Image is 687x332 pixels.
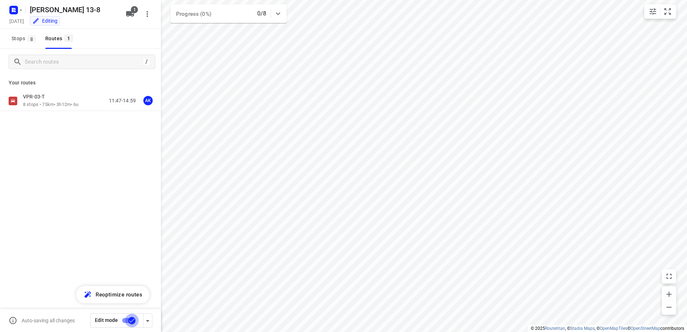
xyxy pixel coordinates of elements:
[143,316,152,325] div: Driver app settings
[27,35,36,42] span: 8
[95,317,118,323] span: Edit mode
[660,4,675,19] button: Fit zoom
[96,290,142,299] span: Reoptimize routes
[143,96,153,105] div: AK
[631,326,660,331] a: OpenStreetMap
[143,58,151,66] div: /
[109,97,136,105] p: 11:47-14:59
[257,9,266,18] p: 0/8
[32,17,57,24] div: You are currently in edit mode.
[6,17,27,25] h5: Project date
[131,6,138,13] span: 1
[27,4,120,15] h5: Rename
[45,34,75,43] div: Routes
[531,326,684,331] li: © 2025 , © , © © contributors
[23,101,79,108] p: 8 stops • 75km • 3h12m • 6u
[570,326,595,331] a: Stadia Maps
[545,326,565,331] a: Routetitan
[11,34,38,43] span: Stops
[123,7,137,21] button: 1
[76,286,149,303] button: Reoptimize routes
[170,4,287,23] div: Progress (0%)0/8
[23,93,49,100] p: VPR-03-T
[646,4,660,19] button: Map settings
[64,34,73,42] span: 1
[644,4,676,19] div: small contained button group
[22,318,75,323] p: Auto-saving all changes
[25,56,143,68] input: Search routes
[141,93,155,108] button: AK
[9,79,152,87] p: Your routes
[176,11,211,17] span: Progress (0%)
[600,326,627,331] a: OpenMapTiles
